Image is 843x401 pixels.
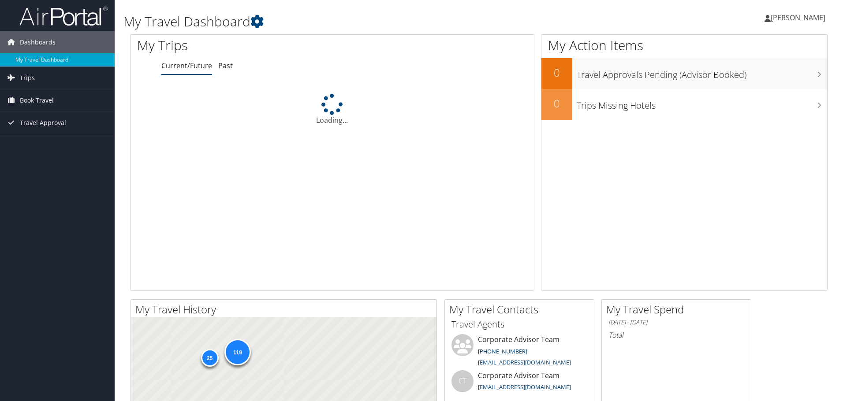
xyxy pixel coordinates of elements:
[606,302,751,317] h2: My Travel Spend
[224,339,250,365] div: 119
[608,318,744,327] h6: [DATE] - [DATE]
[447,334,592,370] li: Corporate Advisor Team
[541,58,827,89] a: 0Travel Approvals Pending (Advisor Booked)
[135,302,436,317] h2: My Travel History
[20,31,56,53] span: Dashboards
[447,370,592,399] li: Corporate Advisor Team
[541,65,572,80] h2: 0
[771,13,825,22] span: [PERSON_NAME]
[218,61,233,70] a: Past
[608,330,744,340] h6: Total
[161,61,212,70] a: Current/Future
[201,349,218,366] div: 25
[123,12,597,31] h1: My Travel Dashboard
[20,67,35,89] span: Trips
[478,358,571,366] a: [EMAIL_ADDRESS][DOMAIN_NAME]
[20,89,54,111] span: Book Travel
[449,302,594,317] h2: My Travel Contacts
[137,36,359,55] h1: My Trips
[451,370,474,392] div: CT
[131,94,534,125] div: Loading...
[20,112,66,134] span: Travel Approval
[478,347,527,355] a: [PHONE_NUMBER]
[478,383,571,391] a: [EMAIL_ADDRESS][DOMAIN_NAME]
[541,96,572,111] h2: 0
[451,318,587,331] h3: Travel Agents
[765,4,834,31] a: [PERSON_NAME]
[541,89,827,120] a: 0Trips Missing Hotels
[577,95,827,112] h3: Trips Missing Hotels
[541,36,827,55] h1: My Action Items
[577,64,827,81] h3: Travel Approvals Pending (Advisor Booked)
[19,6,108,26] img: airportal-logo.png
